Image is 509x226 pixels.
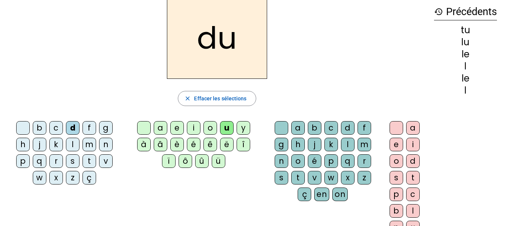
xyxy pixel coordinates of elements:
div: le [434,50,497,59]
h3: Précédents [434,3,497,20]
div: w [33,171,46,184]
div: g [275,138,288,151]
div: s [66,154,79,168]
div: b [390,204,403,218]
div: p [324,154,338,168]
div: â [154,138,167,151]
div: c [324,121,338,135]
div: ï [162,154,176,168]
div: o [390,154,403,168]
div: ë [220,138,234,151]
div: q [341,154,355,168]
div: e [170,121,184,135]
div: ç [298,188,311,201]
div: on [332,188,348,201]
div: c [406,188,420,201]
div: j [308,138,321,151]
div: a [406,121,420,135]
button: Effacer les sélections [178,91,256,106]
div: b [33,121,46,135]
div: i [406,138,420,151]
div: l [434,86,497,95]
div: le [434,74,497,83]
div: u [220,121,234,135]
div: m [83,138,96,151]
div: t [406,171,420,184]
div: r [49,154,63,168]
div: t [83,154,96,168]
mat-icon: history [434,7,443,16]
div: ê [203,138,217,151]
div: s [275,171,288,184]
div: q [33,154,46,168]
div: k [324,138,338,151]
mat-icon: close [184,95,191,102]
div: d [406,154,420,168]
div: d [66,121,79,135]
div: m [358,138,371,151]
div: f [83,121,96,135]
div: é [187,138,200,151]
div: h [16,138,30,151]
div: k [49,138,63,151]
div: l [341,138,355,151]
div: y [237,121,250,135]
div: s [390,171,403,184]
div: i [187,121,200,135]
div: c [49,121,63,135]
div: x [341,171,355,184]
div: è [170,138,184,151]
div: l [406,204,420,218]
div: en [314,188,329,201]
div: ô [179,154,192,168]
div: p [390,188,403,201]
div: b [308,121,321,135]
div: w [324,171,338,184]
div: o [291,154,305,168]
div: x [49,171,63,184]
div: à [137,138,151,151]
div: z [358,171,371,184]
div: o [203,121,217,135]
div: f [358,121,371,135]
div: e [390,138,403,151]
div: z [66,171,79,184]
div: l [66,138,79,151]
div: ü [212,154,225,168]
div: p [16,154,30,168]
div: a [291,121,305,135]
div: a [154,121,167,135]
div: lu [434,38,497,47]
div: g [99,121,113,135]
div: d [341,121,355,135]
div: ç [83,171,96,184]
div: v [99,154,113,168]
div: t [291,171,305,184]
div: tu [434,26,497,35]
div: û [195,154,209,168]
div: v [308,171,321,184]
div: é [308,154,321,168]
div: h [291,138,305,151]
div: l [434,62,497,71]
div: r [358,154,371,168]
span: Effacer les sélections [194,94,246,103]
div: n [275,154,288,168]
div: j [33,138,46,151]
div: n [99,138,113,151]
div: î [237,138,250,151]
